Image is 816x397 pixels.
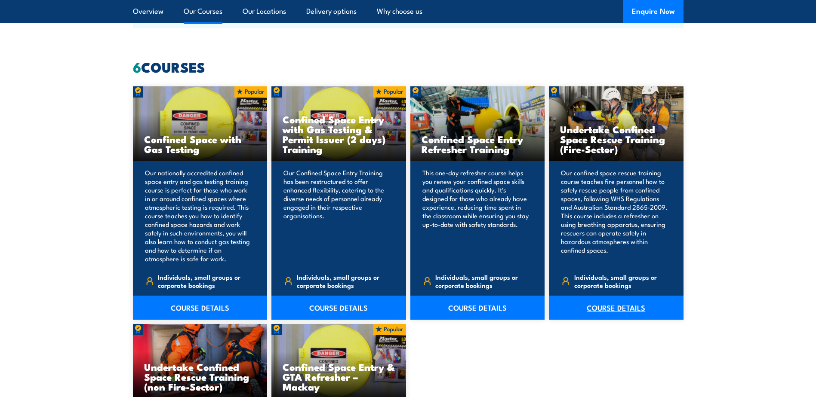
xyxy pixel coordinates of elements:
[283,168,391,263] p: Our Confined Space Entry Training has been restructured to offer enhanced flexibility, catering t...
[410,296,545,320] a: COURSE DETAILS
[271,296,406,320] a: COURSE DETAILS
[145,168,253,263] p: Our nationally accredited confined space entry and gas testing training course is perfect for tho...
[133,296,268,320] a: COURSE DETAILS
[574,273,669,289] span: Individuals, small groups or corporate bookings
[144,362,256,391] h3: Undertake Confined Space Rescue Training (non Fire-Sector)
[133,61,684,73] h2: COURSES
[422,134,534,154] h3: Confined Space Entry Refresher Training
[283,362,395,391] h3: Confined Space Entry & GTA Refresher – Mackay
[549,296,684,320] a: COURSE DETAILS
[435,273,530,289] span: Individuals, small groups or corporate bookings
[144,134,256,154] h3: Confined Space with Gas Testing
[561,168,669,263] p: Our confined space rescue training course teaches fire personnel how to safely rescue people from...
[560,124,672,154] h3: Undertake Confined Space Rescue Training (Fire-Sector)
[297,273,391,289] span: Individuals, small groups or corporate bookings
[283,114,395,154] h3: Confined Space Entry with Gas Testing & Permit Issuer (2 days) Training
[158,273,252,289] span: Individuals, small groups or corporate bookings
[422,168,530,263] p: This one-day refresher course helps you renew your confined space skills and qualifications quick...
[133,56,141,77] strong: 6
